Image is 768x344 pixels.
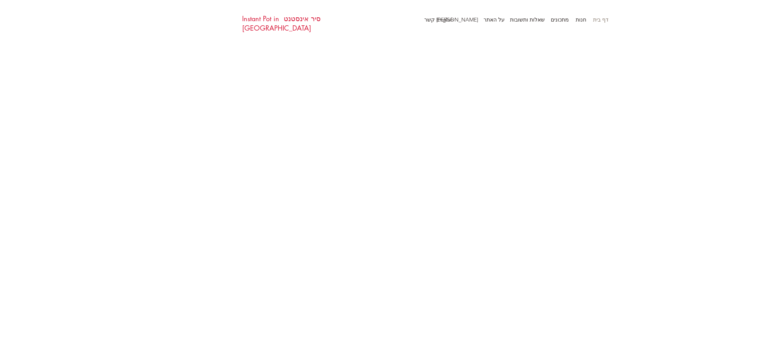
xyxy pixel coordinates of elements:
[506,14,549,25] p: שאלות ותשובות
[242,14,321,32] a: סיר אינסטנט Instant Pot in [GEOGRAPHIC_DATA]
[420,14,482,25] p: [PERSON_NAME] קשר
[589,14,612,25] p: דף בית
[549,14,573,25] a: מתכונים
[547,14,573,25] p: מתכונים
[508,14,549,25] a: שאלות ותשובות
[480,14,508,25] p: על האתר
[590,14,612,25] a: דף בית
[482,14,508,25] a: על האתר
[457,14,482,25] a: [PERSON_NAME] קשר
[416,14,612,25] nav: אתר
[433,14,457,25] a: English
[573,14,590,25] a: חנות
